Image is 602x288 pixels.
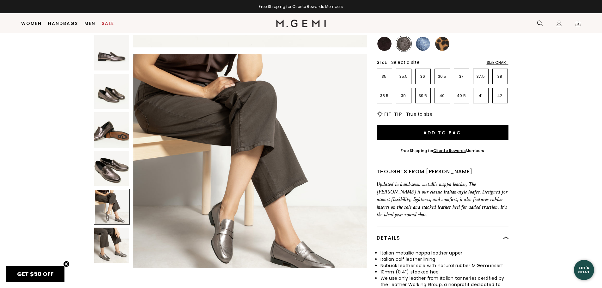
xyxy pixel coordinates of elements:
p: 35 [377,74,392,79]
p: 37.5 [473,74,488,79]
span: GET $50 OFF [17,270,54,278]
div: Let's Chat [574,266,594,274]
img: The Sacca Donna [94,228,130,263]
span: Select a size [391,59,420,65]
img: The Sacca Donna [94,74,130,109]
p: 40 [435,93,450,98]
p: 37 [454,74,469,79]
p: 42 [493,93,508,98]
img: Sapphire [416,37,430,51]
p: 40.5 [454,93,469,98]
div: Thoughts from [PERSON_NAME] [377,168,508,175]
a: Sale [102,21,114,26]
span: 0 [575,21,581,28]
span: True to size [406,111,433,117]
li: Nubuck leather sole with natural rubber M.Gemi insert [380,262,508,269]
h2: Size [377,60,387,65]
div: Details [377,226,508,250]
p: 41 [473,93,488,98]
p: 36.5 [435,74,450,79]
li: 10mm (0.4") stacked heel [380,269,508,275]
img: The Sacca Donna [94,112,130,148]
p: 39 [396,93,411,98]
a: Women [21,21,42,26]
img: The Sacca Donna [94,35,130,70]
h2: Fit Tip [384,112,402,117]
img: The Sacca Donna [133,54,367,287]
img: M.Gemi [276,20,326,27]
img: Dark Chocolate [377,37,392,51]
a: Handbags [48,21,78,26]
p: 38.5 [377,93,392,98]
button: Add to Bag [377,125,508,140]
li: Italian metallic nappa leather upper [380,250,508,256]
p: 35.5 [396,74,411,79]
img: Leopard [435,37,449,51]
a: Cliente Rewards [433,148,466,153]
button: Close teaser [63,261,70,267]
p: 38 [493,74,508,79]
li: Italian calf leather lining [380,256,508,262]
img: Cocoa [397,37,411,51]
a: Men [84,21,95,26]
div: Free Shipping for Members [401,148,484,153]
div: Size Chart [487,60,508,65]
img: The Sacca Donna [94,151,130,186]
p: 39.5 [416,93,430,98]
p: Updated in hand-sewn metallic nappa leather, The [PERSON_NAME] is our classic Italian-style loafe... [377,181,508,218]
div: GET $50 OFFClose teaser [6,266,64,282]
p: 36 [416,74,430,79]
